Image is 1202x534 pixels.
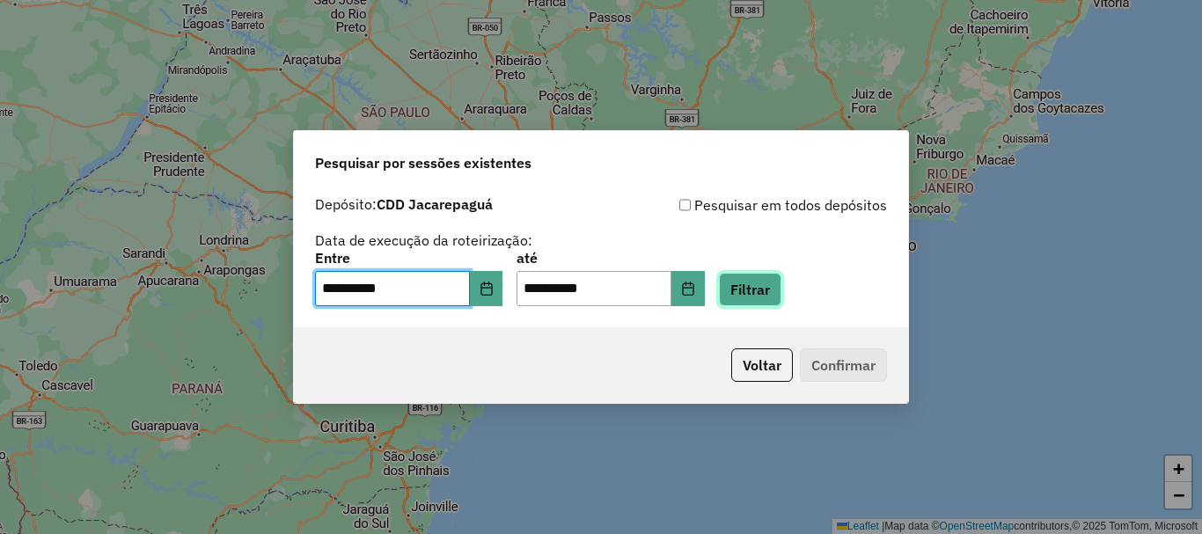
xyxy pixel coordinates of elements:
[671,271,705,306] button: Choose Date
[315,194,493,215] label: Depósito:
[719,273,781,306] button: Filtrar
[601,194,887,216] div: Pesquisar em todos depósitos
[470,271,503,306] button: Choose Date
[315,152,531,173] span: Pesquisar por sessões existentes
[315,247,502,268] label: Entre
[731,348,793,382] button: Voltar
[377,195,493,213] strong: CDD Jacarepaguá
[315,230,532,251] label: Data de execução da roteirização:
[517,247,704,268] label: até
